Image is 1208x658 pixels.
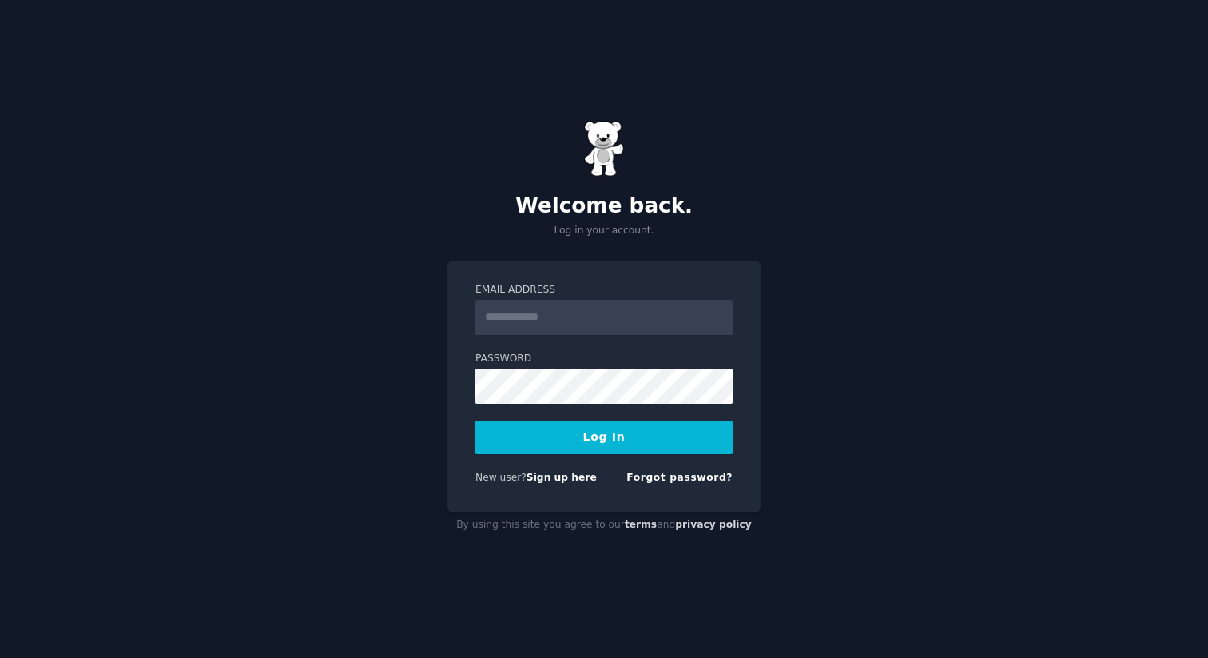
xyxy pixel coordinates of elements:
a: privacy policy [675,519,752,530]
button: Log In [475,421,733,454]
p: Log in your account. [447,224,761,238]
a: Sign up here [527,472,597,483]
img: Gummy Bear [584,121,624,177]
a: terms [625,519,657,530]
label: Password [475,352,733,366]
h2: Welcome back. [447,193,761,219]
label: Email Address [475,283,733,297]
span: New user? [475,472,527,483]
div: By using this site you agree to our and [447,512,761,538]
a: Forgot password? [626,472,733,483]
